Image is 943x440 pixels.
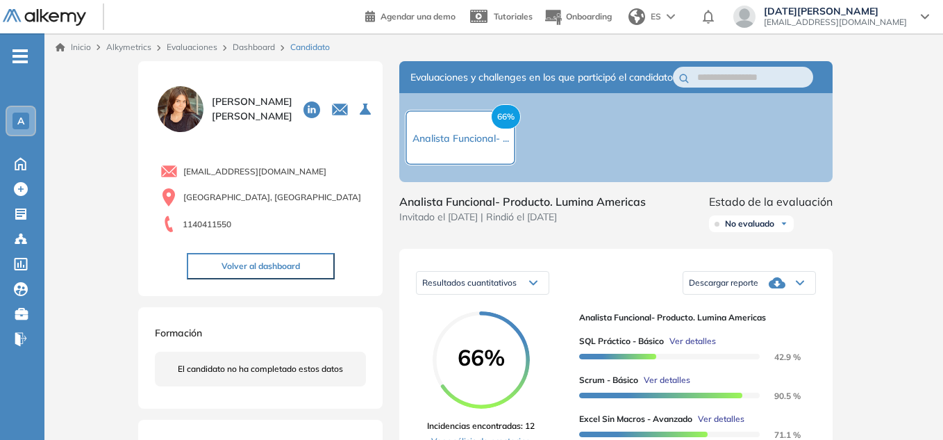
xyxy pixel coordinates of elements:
img: Ícono de flecha [780,220,788,228]
button: Ver detalles [692,413,744,425]
span: [EMAIL_ADDRESS][DOMAIN_NAME] [183,165,326,178]
a: Evaluaciones [167,42,217,52]
span: 90.5 % [758,391,801,401]
span: Excel sin Macros - Avanzado [579,413,692,425]
span: El candidato no ha completado estos datos [178,363,343,375]
img: Logo [3,9,86,26]
a: Inicio [56,41,91,54]
span: Descargar reporte [689,277,758,288]
span: Candidato [290,41,330,54]
button: Ver detalles [638,374,690,386]
span: SQL Práctico - Básico [579,335,664,348]
span: 1140411550 [183,218,231,231]
span: Analista Funcional- ... [412,132,509,145]
img: PROFILE_MENU_LOGO_USER [155,83,206,135]
span: Alkymetrics [106,42,151,52]
span: 71.1 % [758,430,801,440]
span: [EMAIL_ADDRESS][DOMAIN_NAME] [764,17,907,28]
span: Estado de la evaluación [709,193,833,210]
i: - [12,55,28,58]
span: [GEOGRAPHIC_DATA], [GEOGRAPHIC_DATA] [183,191,361,204]
button: Onboarding [544,2,612,32]
span: 42.9 % [758,352,801,362]
a: Dashboard [233,42,275,52]
button: Ver detalles [664,335,716,348]
span: Ver detalles [698,413,744,425]
span: ES [651,10,661,23]
span: No evaluado [725,218,774,229]
span: Ver detalles [669,335,716,348]
span: Invitado el [DATE] | Rindió el [DATE] [399,210,646,225]
img: world [628,8,645,25]
a: Agendar una demo [365,7,456,24]
span: Analista Funcional- Producto. Lumina Americas [579,311,805,324]
span: [PERSON_NAME] [PERSON_NAME] [212,95,292,124]
span: Scrum - Básico [579,374,638,386]
span: 66% [433,346,530,368]
span: Analista Funcional- Producto. Lumina Americas [399,193,646,210]
span: Formación [155,327,202,339]
button: Volver al dashboard [187,253,335,279]
span: Incidencias encontradas: 12 [427,420,535,432]
span: Agendar una demo [381,11,456,22]
span: Tutoriales [494,11,533,22]
span: [DATE][PERSON_NAME] [764,6,907,17]
span: 66% [491,104,521,129]
span: Onboarding [566,11,612,22]
img: arrow [667,14,675,19]
span: Evaluaciones y challenges en los que participó el candidato [410,70,673,85]
span: Resultados cuantitativos [422,277,517,288]
span: A [17,115,24,127]
span: Ver detalles [644,374,690,386]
